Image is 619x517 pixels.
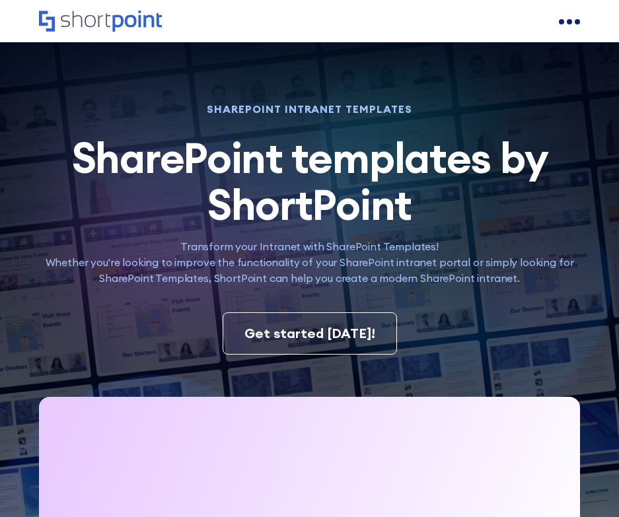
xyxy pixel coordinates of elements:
a: Home [39,11,162,33]
p: Transform your Intranet with SharePoint Templates! Whether you're looking to improve the function... [39,238,581,286]
a: Get started [DATE]! [223,312,397,355]
span: SharePoint templates by ShortPoint [72,131,548,230]
div: Get started [DATE]! [244,324,375,343]
h1: SHAREPOINT INTRANET TEMPLATES [39,104,581,114]
a: open menu [559,11,580,32]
